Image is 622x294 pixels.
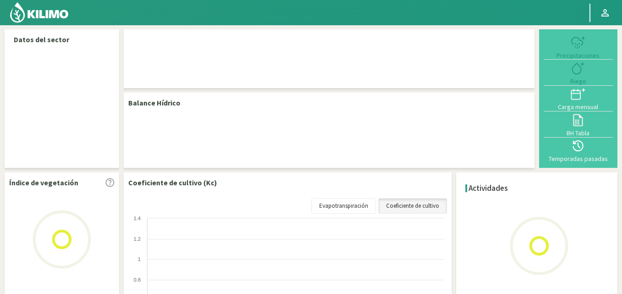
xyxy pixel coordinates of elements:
[493,200,585,292] img: Loading...
[546,52,610,59] div: Precipitaciones
[546,104,610,110] div: Carga mensual
[546,78,610,84] div: Riego
[544,111,613,137] button: BH Tabla
[546,155,610,162] div: Temporadas pasadas
[544,60,613,85] button: Riego
[134,236,141,242] text: 1.2
[128,97,180,108] p: Balance Hídrico
[134,277,141,283] text: 0.8
[14,34,110,45] p: Datos del sector
[544,34,613,60] button: Precipitaciones
[544,138,613,163] button: Temporadas pasadas
[128,177,217,188] p: Coeficiente de cultivo (Kc)
[378,198,447,214] a: Coeficiente de cultivo
[138,256,141,262] text: 1
[546,130,610,136] div: BH Tabla
[469,184,508,193] h4: Actividades
[544,86,613,111] button: Carga mensual
[134,216,141,221] text: 1.4
[311,198,376,214] a: Evapotranspiración
[16,194,108,285] img: Loading...
[9,177,78,188] p: Índice de vegetación
[9,1,69,23] img: Kilimo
